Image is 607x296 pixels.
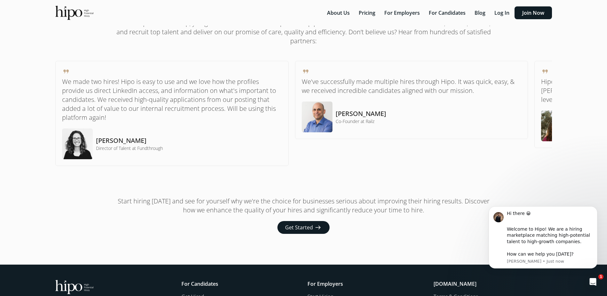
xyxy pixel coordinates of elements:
[277,221,330,234] button: Get Started arrow_right_alt
[285,224,313,231] span: Get Started
[425,6,469,19] button: For Candidates
[301,68,309,75] span: format_quote
[515,9,552,16] a: Join Now
[55,280,93,294] img: official-logo
[515,6,552,19] button: Join Now
[335,118,386,125] h4: Co-Founder at Railz
[541,68,549,75] span: format_quote
[471,6,489,19] button: Blog
[541,111,572,141] img: testimonial-image
[425,9,471,16] a: For Candidates
[335,109,386,118] h5: [PERSON_NAME]
[62,128,93,159] img: testimonial-image
[323,9,355,16] a: About Us
[380,6,424,19] button: For Employers
[96,145,163,152] h4: Director of Talent at Fundthrough
[301,77,521,95] p: We've successfully made multiple hires through Hipo. It was quick, easy, & we received incredible...
[301,102,332,132] img: testimonial-image
[491,9,515,16] a: Log In
[479,198,607,293] iframe: Intercom notifications message
[585,274,601,290] iframe: Intercom live chat
[598,274,603,279] span: 1
[55,6,93,20] img: official-logo
[323,6,354,19] button: About Us
[96,136,163,145] h5: [PERSON_NAME]
[62,68,70,75] span: format_quote
[471,9,491,16] a: Blog
[491,6,513,19] button: Log In
[380,9,425,16] a: For Employers
[314,224,322,231] span: arrow_right_alt
[112,19,496,45] h1: With a Hipo membership, you get access to a recruiter's pool of top performers. We eliminate the ...
[434,280,552,288] h5: [DOMAIN_NAME]
[112,197,496,215] p: Start hiring [DATE] and see for yourself why we're the choice for businesses serious about improv...
[355,6,379,19] button: Pricing
[62,77,282,122] p: We made two hires! Hipo is easy to use and we love how the profiles provide us direct LinkedIn ac...
[307,280,426,288] h5: For Employers
[181,280,300,288] h5: For Candidates
[355,9,380,16] a: Pricing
